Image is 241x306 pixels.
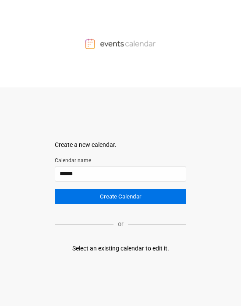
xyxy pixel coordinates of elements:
[55,140,186,150] div: Create a new calendar.
[85,38,156,49] img: Events Calendar
[55,156,186,164] label: Calendar name
[113,219,128,229] p: or
[55,189,186,204] button: Create Calendar
[72,244,169,253] div: Select an existing calendar to edit it.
